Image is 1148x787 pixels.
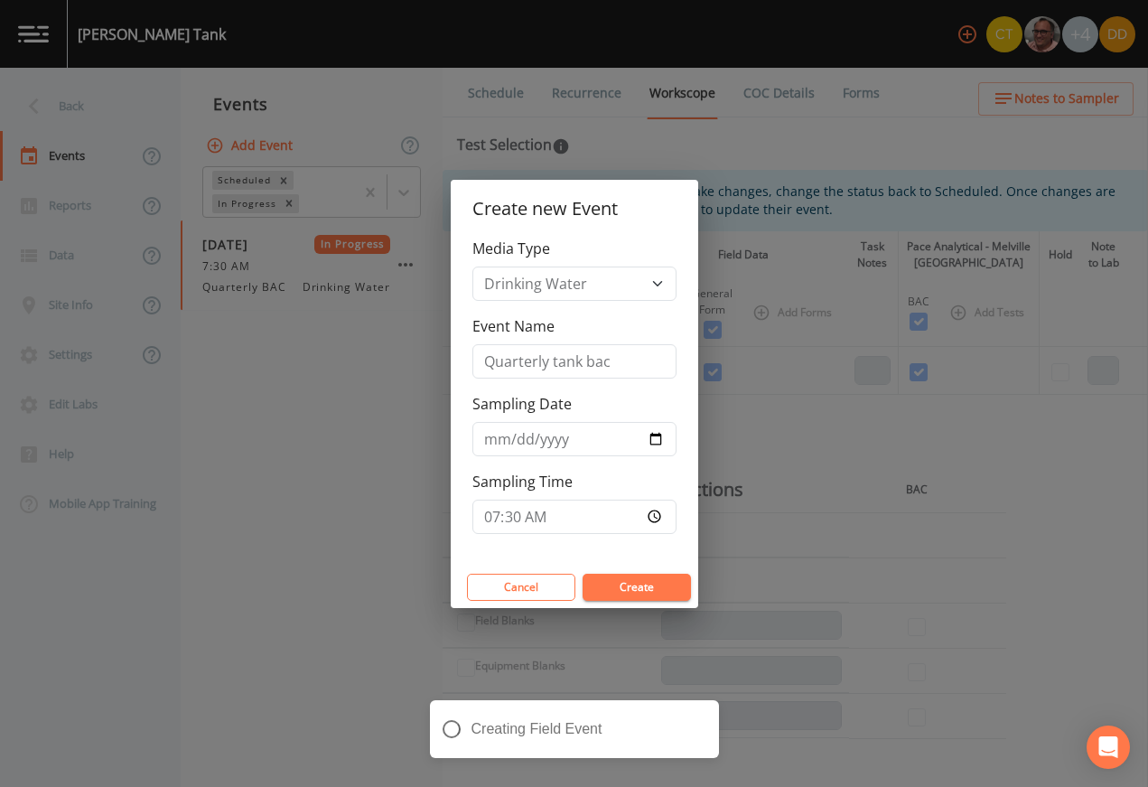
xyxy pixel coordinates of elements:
[472,315,555,337] label: Event Name
[451,180,698,238] h2: Create new Event
[1087,726,1130,769] div: Open Intercom Messenger
[430,700,719,758] div: Creating Field Event
[583,574,691,601] button: Create
[472,238,550,259] label: Media Type
[467,574,575,601] button: Cancel
[472,393,572,415] label: Sampling Date
[472,471,573,492] label: Sampling Time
